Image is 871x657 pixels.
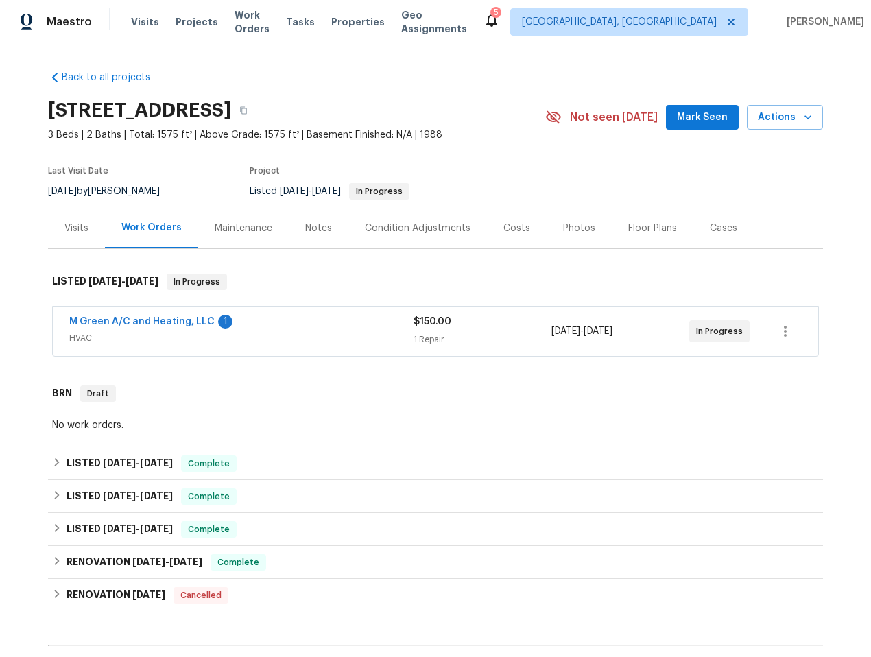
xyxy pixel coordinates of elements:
div: Condition Adjustments [365,222,470,235]
span: Geo Assignments [401,8,467,36]
span: Complete [212,556,265,569]
div: Costs [503,222,530,235]
span: Tasks [286,17,315,27]
span: [DATE] [103,524,136,534]
div: by [PERSON_NAME] [48,183,176,200]
h2: [STREET_ADDRESS] [48,104,231,117]
span: Listed [250,187,409,196]
span: Draft [82,387,115,401]
span: [DATE] [103,491,136,501]
span: In Progress [168,275,226,289]
span: [DATE] [48,187,77,196]
a: M Green A/C and Heating, LLC [69,317,215,326]
span: Not seen [DATE] [570,110,658,124]
div: BRN Draft [48,372,823,416]
span: - [551,324,612,338]
span: [DATE] [551,326,580,336]
span: Properties [331,15,385,29]
h6: LISTED [67,521,173,538]
div: RENOVATION [DATE]-[DATE]Complete [48,546,823,579]
div: Cases [710,222,737,235]
span: [GEOGRAPHIC_DATA], [GEOGRAPHIC_DATA] [522,15,717,29]
span: Complete [182,490,235,503]
a: Back to all projects [48,71,180,84]
div: Notes [305,222,332,235]
span: [DATE] [103,458,136,468]
span: Mark Seen [677,109,728,126]
span: [DATE] [140,524,173,534]
span: Complete [182,523,235,536]
span: Visits [131,15,159,29]
span: [DATE] [280,187,309,196]
div: LISTED [DATE]-[DATE]In Progress [48,260,823,304]
span: - [280,187,341,196]
span: [DATE] [584,326,612,336]
span: In Progress [696,324,748,338]
div: LISTED [DATE]-[DATE]Complete [48,447,823,480]
span: $150.00 [414,317,451,326]
button: Actions [747,105,823,130]
span: [DATE] [132,590,165,599]
button: Mark Seen [666,105,739,130]
div: 1 Repair [414,333,551,346]
span: [DATE] [140,458,173,468]
span: Projects [176,15,218,29]
span: Work Orders [235,8,270,36]
span: Cancelled [175,588,227,602]
h6: RENOVATION [67,554,202,571]
div: 5 [494,5,499,19]
div: LISTED [DATE]-[DATE]Complete [48,513,823,546]
span: In Progress [350,187,408,195]
div: 1 [218,315,232,328]
div: RENOVATION [DATE]Cancelled [48,579,823,612]
h6: BRN [52,385,72,402]
span: [DATE] [126,276,158,286]
div: Maintenance [215,222,272,235]
div: Floor Plans [628,222,677,235]
span: - [103,524,173,534]
h6: LISTED [67,488,173,505]
span: Project [250,167,280,175]
span: [PERSON_NAME] [781,15,864,29]
span: - [88,276,158,286]
button: Copy Address [231,98,256,123]
span: [DATE] [132,557,165,566]
span: [DATE] [169,557,202,566]
span: Maestro [47,15,92,29]
span: Actions [758,109,812,126]
div: Photos [563,222,595,235]
span: [DATE] [88,276,121,286]
span: - [132,557,202,566]
span: - [103,458,173,468]
h6: LISTED [52,274,158,290]
div: Visits [64,222,88,235]
span: - [103,491,173,501]
div: Work Orders [121,221,182,235]
span: Last Visit Date [48,167,108,175]
span: [DATE] [140,491,173,501]
div: LISTED [DATE]-[DATE]Complete [48,480,823,513]
span: Complete [182,457,235,470]
span: [DATE] [312,187,341,196]
span: 3 Beds | 2 Baths | Total: 1575 ft² | Above Grade: 1575 ft² | Basement Finished: N/A | 1988 [48,128,545,142]
div: No work orders. [52,418,819,432]
h6: LISTED [67,455,173,472]
h6: RENOVATION [67,587,165,604]
span: HVAC [69,331,414,345]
